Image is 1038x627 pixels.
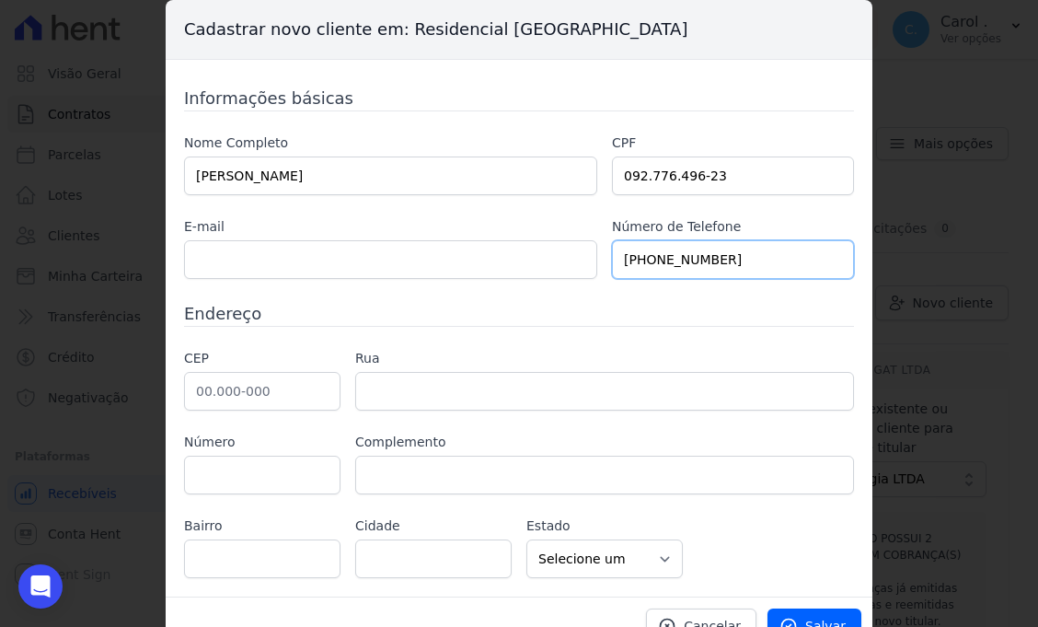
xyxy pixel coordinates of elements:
h3: Informações básicas [184,86,854,110]
label: Bairro [184,517,340,536]
div: Open Intercom Messenger [18,564,63,609]
label: Complemento [355,433,854,452]
label: CEP [184,349,340,368]
label: Nome Completo [184,134,597,153]
label: E-mail [184,217,597,237]
label: Cidade [355,517,512,536]
input: 00.000-000 [184,372,340,411]
label: Número [184,433,340,452]
label: Rua [355,349,854,368]
label: Número de Telefone [612,217,854,237]
label: Estado [526,517,683,536]
label: CPF [612,134,854,153]
h3: Endereço [184,301,854,326]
